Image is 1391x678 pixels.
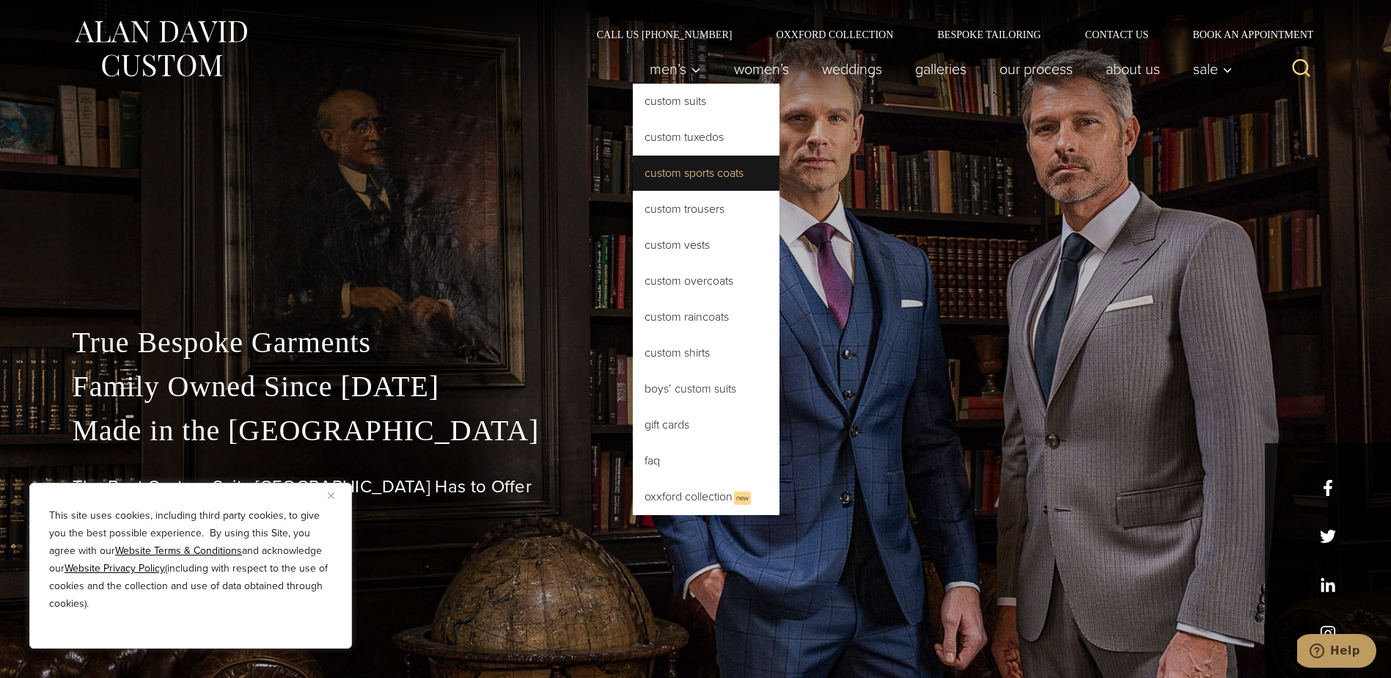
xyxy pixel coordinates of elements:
a: weddings [805,54,898,84]
a: Custom Raincoats [633,299,779,335]
a: Boys’ Custom Suits [633,371,779,407]
a: Custom Overcoats [633,263,779,299]
button: View Search Form [1284,51,1319,87]
iframe: Opens a widget where you can chat to one of our agents [1297,634,1376,671]
a: Galleries [898,54,983,84]
nav: Secondary Navigation [575,29,1319,40]
span: New [734,492,751,505]
p: True Bespoke Garments Family Owned Since [DATE] Made in the [GEOGRAPHIC_DATA] [73,321,1319,453]
a: Contact Us [1063,29,1171,40]
nav: Primary Navigation [633,54,1240,84]
a: Oxxford CollectionNew [633,479,779,515]
h1: The Best Custom Suits [GEOGRAPHIC_DATA] Has to Offer [73,476,1319,497]
button: Sale sub menu toggle [1176,54,1240,84]
a: About Us [1089,54,1176,84]
a: Gift Cards [633,407,779,442]
a: FAQ [633,443,779,478]
a: Custom Shirts [633,335,779,371]
a: Custom Tuxedos [633,120,779,155]
a: Call Us [PHONE_NUMBER] [575,29,755,40]
a: Women’s [717,54,805,84]
a: Oxxford Collection [754,29,915,40]
a: Custom Trousers [633,192,779,227]
img: Alan David Custom [73,16,249,81]
button: Close [328,486,345,504]
a: Custom Suits [633,84,779,119]
a: Custom Vests [633,227,779,263]
a: Our Process [983,54,1089,84]
a: Website Privacy Policy [65,561,165,576]
a: Custom Sports Coats [633,156,779,191]
img: Close [328,492,334,499]
a: Bespoke Tailoring [915,29,1062,40]
p: This site uses cookies, including third party cookies, to give you the best possible experience. ... [49,507,332,613]
button: Men’s sub menu toggle [633,54,717,84]
a: Website Terms & Conditions [115,543,242,558]
a: Book an Appointment [1170,29,1318,40]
